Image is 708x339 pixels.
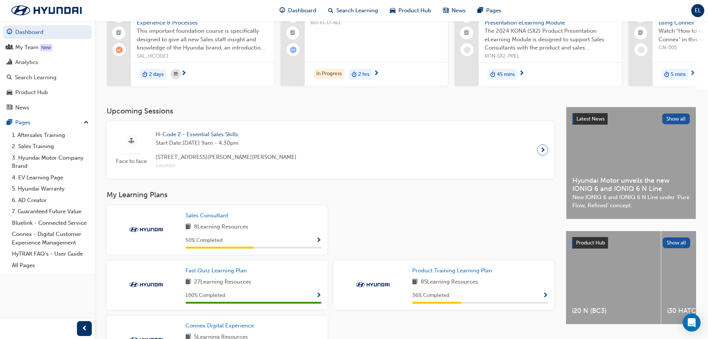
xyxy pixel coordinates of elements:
span: duration-icon [664,70,669,79]
span: [STREET_ADDRESS][PERSON_NAME][PERSON_NAME] [156,153,297,161]
span: Search Learning [336,6,378,15]
span: 2 days [149,70,164,79]
a: i20 N (BC3) [566,231,661,324]
a: 5. Hyundai Warranty [9,183,92,195]
span: learningRecordVerb_WAITLIST-icon [116,47,123,53]
img: Trak [4,3,89,18]
a: Hyundai KONA (SX2) - Product Presentation eLearning ModuleThe 2024 KONA (SX2) Product Presentatio... [455,4,622,86]
a: News [3,101,92,115]
a: 3. Hyundai Motor Company Brand [9,152,92,172]
a: My Team [3,41,92,54]
span: 100 % Completed [185,291,225,300]
span: next-icon [690,70,695,77]
img: Trak [126,226,167,233]
div: Pages [15,118,30,127]
a: 6. AD Creator [9,195,92,206]
span: 50 % Completed [185,236,223,245]
a: Product Training Learning Plan [412,266,495,275]
button: Show Progress [316,291,321,300]
span: guage-icon [7,29,12,36]
a: Analytics [3,55,92,69]
span: SAL_HCODE1 [137,52,268,61]
button: Show all [662,113,690,124]
span: pages-icon [478,6,483,15]
h3: Upcoming Sessions [107,107,554,115]
img: Trak [126,281,167,288]
span: Location [156,161,297,170]
a: Face to faceH-Code 2 - Essential Sales SkillsStart Date:[DATE] 9am - 4:30pm[STREET_ADDRESS][PERSO... [113,127,548,173]
span: search-icon [328,6,333,15]
span: H-Code 2 - Essential Sales Skills [156,130,297,139]
span: booktick-icon [116,28,122,38]
span: people-icon [7,44,12,51]
span: chart-icon [7,59,12,66]
span: duration-icon [490,70,495,79]
span: booktick-icon [464,28,469,38]
a: 1. Aftersales Training [9,129,92,141]
span: learningRecordVerb_NONE-icon [464,47,471,53]
a: Connex - Digital Customer Experience Management [9,228,92,248]
div: Search Learning [15,73,56,82]
a: 2. Sales Training [9,141,92,152]
a: HyTRAK FAQ's - User Guide [9,248,92,260]
span: Sales Consultant [185,212,228,219]
span: Show Progress [316,237,321,244]
span: next-icon [540,145,546,155]
span: learningRecordVerb_ATTEMPT-icon [290,47,297,53]
span: The 2024 KONA (SX2) Product Presentation eLearning Module is designed to support Sales Consultant... [485,27,616,52]
span: car-icon [390,6,395,15]
span: calendar-icon [174,70,178,79]
span: next-icon [519,70,524,77]
div: Product Hub [15,88,48,97]
span: 45 mins [497,70,515,79]
a: $295H-Code 1 - Our Hyundai Customer Experience & ProcessesThis important foundation course is spe... [107,4,274,86]
button: EL [691,4,704,17]
span: Dashboard [288,6,316,15]
button: Show all [663,237,691,248]
span: duration-icon [352,70,357,79]
span: Start Date: [DATE] 9am - 4:30pm [156,139,297,147]
span: EL [695,6,701,15]
span: up-icon [84,118,89,128]
span: search-icon [7,74,12,81]
span: Product Hub [398,6,431,15]
span: Pages [486,6,501,15]
span: book-icon [412,278,418,287]
span: Fast Quiz Learning Plan [185,267,247,274]
button: Show Progress [543,291,548,300]
a: news-iconNews [437,3,472,18]
span: next-icon [374,70,379,77]
span: prev-icon [82,324,87,333]
a: 0Hyundai Eco Guide to EV & HybridBD-ECO-ALLIn Progressduration-icon2 hrs [281,4,448,86]
span: Show Progress [543,292,548,299]
span: BD-ECO-ALL [311,19,442,27]
a: Bluelink - Connected Service [9,217,92,229]
span: Hyundai Motor unveils the new IONIQ 6 and IONIQ 6 N Line [572,176,690,193]
a: Sales Consultant [185,211,231,220]
span: 2 hrs [358,70,369,79]
h3: My Learning Plans [107,191,554,199]
a: Product HubShow all [572,237,690,249]
span: duration-icon [142,70,148,79]
span: sessionType_FACE_TO_FACE-icon [129,137,134,146]
div: My Team [15,43,39,52]
span: news-icon [443,6,449,15]
div: News [15,103,29,112]
span: booktick-icon [290,28,295,38]
span: Connex Digital Experience [185,322,254,329]
span: 36 % Completed [412,291,449,300]
span: 8 Learning Resources [194,223,248,232]
a: pages-iconPages [472,3,507,18]
a: Connex Digital Experience [185,322,257,330]
span: pages-icon [7,119,12,126]
button: Show Progress [316,236,321,245]
span: news-icon [7,105,12,111]
button: DashboardMy TeamAnalyticsSearch LearningProduct HubNews [3,24,92,116]
a: 4. EV Learning Page [9,172,92,183]
span: KON-SX2-PPEL [485,52,616,61]
span: 27 Learning Resources [194,278,251,287]
button: Pages [3,116,92,129]
span: i20 N (BC3) [572,307,655,315]
span: Face to face [113,157,150,166]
